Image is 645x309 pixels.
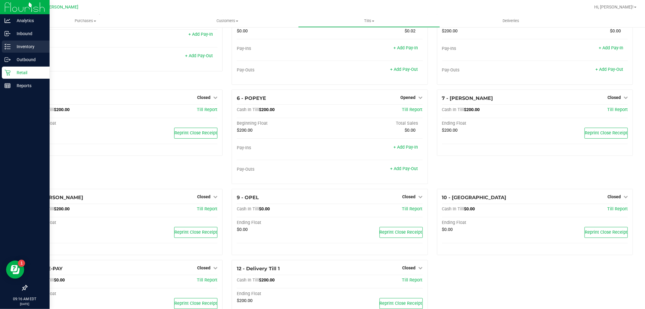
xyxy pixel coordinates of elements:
span: Reprint Close Receipt [585,130,627,136]
iframe: Resource center unread badge [18,260,25,267]
span: 6 - POPEYE [237,95,266,101]
span: Closed [197,265,210,270]
a: Deliveries [440,15,582,27]
inline-svg: Inventory [5,44,11,50]
span: Reprint Close Receipt [174,130,217,136]
span: 9 - OPEL [237,195,259,200]
span: Customers [157,18,298,24]
p: 09:16 AM EDT [3,296,47,302]
iframe: Resource center [6,261,24,279]
span: Cash In Till [237,278,259,283]
span: Closed [608,194,621,199]
div: Ending Float [32,220,125,225]
span: Cash In Till [237,206,259,212]
a: + Add Pay-In [188,32,213,37]
span: Cash In Till [442,107,464,112]
div: Pay-Ins [442,46,535,51]
span: $200.00 [259,107,275,112]
a: Till Report [402,107,423,112]
p: Outbound [11,56,47,63]
div: Pay-Outs [237,67,330,73]
span: 10 - [GEOGRAPHIC_DATA] [442,195,507,200]
inline-svg: Inbound [5,31,11,37]
p: Inbound [11,30,47,37]
div: Pay-Ins [32,32,125,38]
inline-svg: Outbound [5,57,11,63]
p: Retail [11,69,47,76]
div: Ending Float [32,121,125,126]
span: $200.00 [237,298,252,303]
button: Reprint Close Receipt [585,227,628,238]
a: Customers [156,15,298,27]
span: $0.00 [442,227,453,232]
span: Purchases [15,18,156,24]
a: + Add Pay-In [599,45,623,51]
div: Pay-Outs [32,54,125,59]
span: $0.00 [237,28,248,34]
span: 12 - Delivery Till 1 [237,266,280,271]
span: $0.02 [405,28,416,34]
a: Till Report [197,206,217,212]
a: + Add Pay-Out [185,53,213,58]
span: $200.00 [442,128,458,133]
a: + Add Pay-In [394,145,418,150]
span: 7 - [PERSON_NAME] [442,95,493,101]
a: Till Report [607,107,628,112]
span: Deliveries [494,18,527,24]
span: Reprint Close Receipt [380,230,422,235]
button: Reprint Close Receipt [380,227,423,238]
div: Ending Float [32,291,125,297]
div: Pay-Ins [237,46,330,51]
div: Pay-Ins [237,145,330,151]
span: $200.00 [54,206,70,212]
span: Closed [402,265,416,270]
span: Opened [401,95,416,100]
span: [PERSON_NAME] [45,5,78,10]
span: $200.00 [442,28,458,34]
span: $0.00 [237,227,248,232]
div: Ending Float [442,121,535,126]
div: Ending Float [237,220,330,225]
span: Closed [197,95,210,100]
button: Reprint Close Receipt [174,128,217,139]
inline-svg: Retail [5,70,11,76]
p: [DATE] [3,302,47,306]
span: Closed [197,194,210,199]
button: Reprint Close Receipt [174,227,217,238]
a: + Add Pay-Out [595,67,623,72]
inline-svg: Analytics [5,18,11,24]
div: Total Sales [330,121,422,126]
div: Pay-Outs [237,167,330,172]
a: Till Report [607,206,628,212]
span: $200.00 [237,128,252,133]
button: Reprint Close Receipt [380,298,423,309]
span: Cash In Till [237,107,259,112]
span: $0.00 [610,28,621,34]
span: $0.00 [259,206,270,212]
span: Hi, [PERSON_NAME]! [594,5,634,9]
span: Reprint Close Receipt [174,230,217,235]
a: Till Report [402,206,423,212]
button: Reprint Close Receipt [585,128,628,139]
span: $0.00 [54,278,65,283]
a: Till Report [402,278,423,283]
p: Inventory [11,43,47,50]
span: Reprint Close Receipt [174,301,217,306]
span: 8 - [PERSON_NAME] [32,195,83,200]
span: Closed [402,194,416,199]
span: Till Report [197,107,217,112]
span: Reprint Close Receipt [585,230,627,235]
p: Reports [11,82,47,89]
span: Reprint Close Receipt [380,301,422,306]
span: $0.00 [464,206,475,212]
a: + Add Pay-Out [390,166,418,171]
inline-svg: Reports [5,83,11,89]
a: + Add Pay-Out [390,67,418,72]
a: Till Report [197,278,217,283]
